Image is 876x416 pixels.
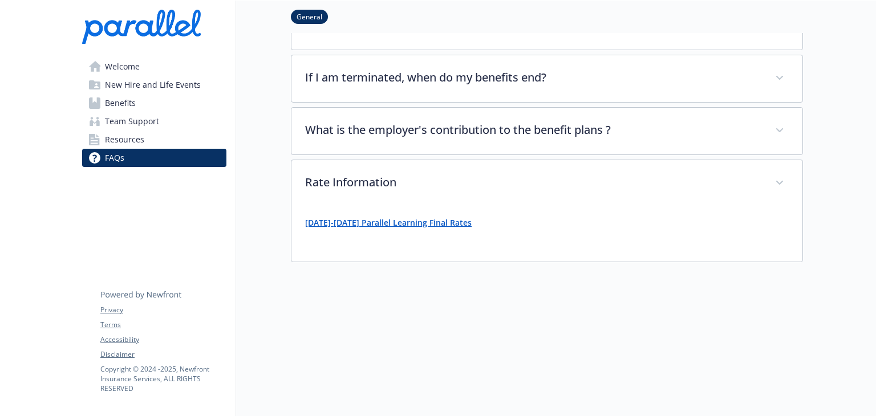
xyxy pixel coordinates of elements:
[291,11,328,22] a: General
[105,130,144,149] span: Resources
[100,349,226,360] a: Disclaimer
[291,55,802,102] div: If I am terminated, when do my benefits end?
[100,320,226,330] a: Terms
[82,58,226,76] a: Welcome
[82,130,226,149] a: Resources
[100,335,226,345] a: Accessibility
[82,94,226,112] a: Benefits
[105,94,136,112] span: Benefits
[305,217,472,228] a: [DATE]-[DATE] Parallel Learning Final Rates
[305,121,761,138] p: What is the employer's contribution to the benefit plans ?
[105,58,140,76] span: Welcome
[82,76,226,94] a: New Hire and Life Events
[105,149,124,167] span: FAQs
[105,112,159,130] span: Team Support
[100,364,226,393] p: Copyright © 2024 - 2025 , Newfront Insurance Services, ALL RIGHTS RESERVED
[305,174,761,191] p: Rate Information
[291,108,802,154] div: What is the employer's contribution to the benefit plans ?
[105,76,201,94] span: New Hire and Life Events
[291,207,802,262] div: Rate Information
[291,160,802,207] div: Rate Information
[82,149,226,167] a: FAQs
[82,112,226,130] a: Team Support
[100,305,226,315] a: Privacy
[305,69,761,86] p: If I am terminated, when do my benefits end?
